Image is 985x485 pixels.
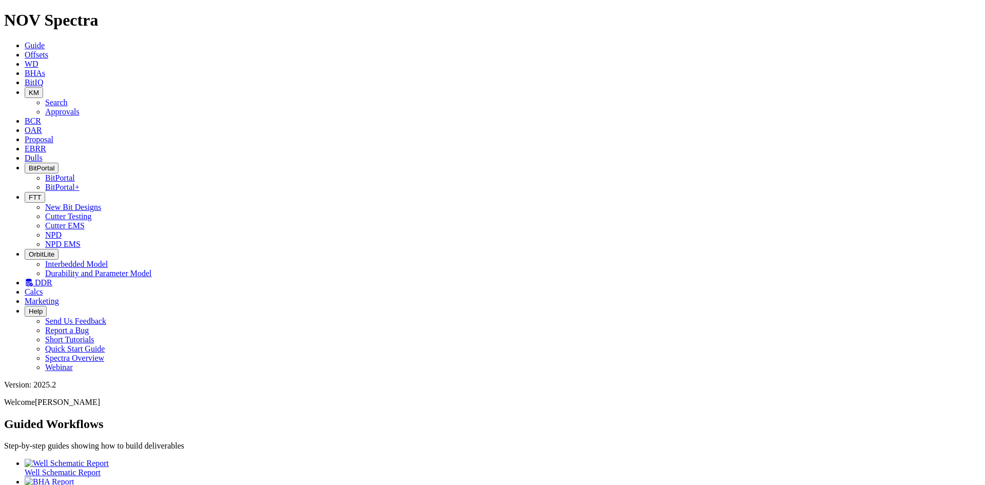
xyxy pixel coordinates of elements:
[29,307,43,315] span: Help
[45,230,62,239] a: NPD
[25,468,101,477] span: Well Schematic Report
[45,269,152,278] a: Durability and Parameter Model
[45,354,104,362] a: Spectra Overview
[45,107,80,116] a: Approvals
[25,69,45,77] a: BHAs
[29,164,54,172] span: BitPortal
[4,380,981,390] div: Version: 2025.2
[25,278,52,287] a: DDR
[45,363,73,372] a: Webinar
[35,278,52,287] span: DDR
[45,260,108,268] a: Interbedded Model
[25,87,43,98] button: KM
[25,60,38,68] a: WD
[25,306,47,317] button: Help
[4,441,981,451] p: Step-by-step guides showing how to build deliverables
[45,98,68,107] a: Search
[45,221,85,230] a: Cutter EMS
[4,11,981,30] h1: NOV Spectra
[25,78,43,87] a: BitIQ
[29,250,54,258] span: OrbitLite
[25,126,42,134] a: OAR
[25,459,981,477] a: Well Schematic Report Well Schematic Report
[25,117,41,125] a: BCR
[29,89,39,96] span: KM
[35,398,100,406] span: [PERSON_NAME]
[45,317,106,325] a: Send Us Feedback
[45,240,81,248] a: NPD EMS
[25,297,59,305] a: Marketing
[25,135,53,144] a: Proposal
[45,326,89,335] a: Report a Bug
[45,344,105,353] a: Quick Start Guide
[25,153,43,162] a: Dulls
[25,41,45,50] a: Guide
[25,459,109,468] img: Well Schematic Report
[4,398,981,407] p: Welcome
[45,335,94,344] a: Short Tutorials
[29,193,41,201] span: FTT
[25,287,43,296] a: Calcs
[45,173,75,182] a: BitPortal
[4,417,981,431] h2: Guided Workflows
[45,183,80,191] a: BitPortal+
[25,192,45,203] button: FTT
[25,163,58,173] button: BitPortal
[25,50,48,59] a: Offsets
[45,203,101,211] a: New Bit Designs
[25,249,58,260] button: OrbitLite
[25,144,46,153] a: EBRR
[45,212,92,221] a: Cutter Testing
